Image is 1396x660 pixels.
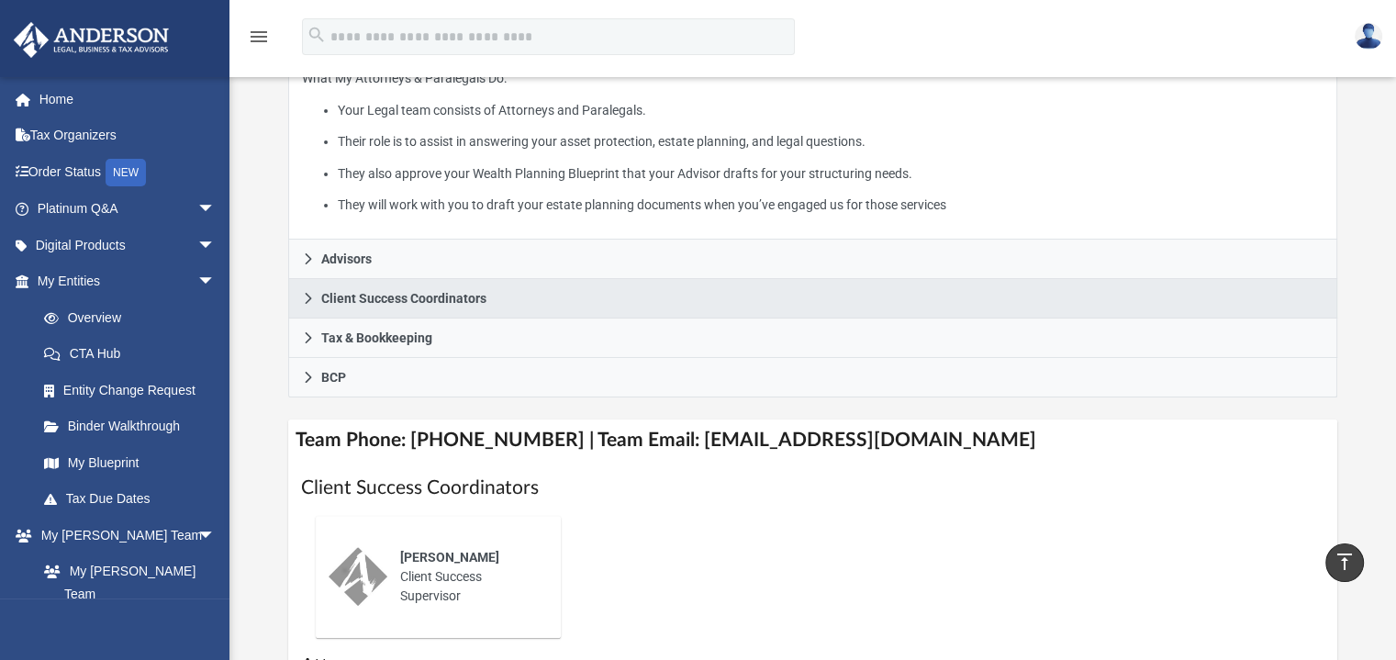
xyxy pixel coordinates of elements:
[288,279,1338,319] a: Client Success Coordinators
[288,240,1338,279] a: Advisors
[329,547,387,606] img: thumbnail
[26,481,243,518] a: Tax Due Dates
[13,153,243,191] a: Order StatusNEW
[13,263,243,300] a: My Entitiesarrow_drop_down
[8,22,174,58] img: Anderson Advisors Platinum Portal
[26,336,243,373] a: CTA Hub
[26,408,243,445] a: Binder Walkthrough
[321,252,372,265] span: Advisors
[26,444,234,481] a: My Blueprint
[1334,551,1356,573] i: vertical_align_top
[307,25,327,45] i: search
[13,227,243,263] a: Digital Productsarrow_drop_down
[302,67,1324,217] p: What My Attorneys & Paralegals Do:
[26,372,243,408] a: Entity Change Request
[387,535,548,619] div: Client Success Supervisor
[288,358,1338,397] a: BCP
[1355,23,1382,50] img: User Pic
[197,191,234,229] span: arrow_drop_down
[288,54,1338,241] div: Attorneys & Paralegals
[248,26,270,48] i: menu
[1325,543,1364,582] a: vertical_align_top
[321,331,432,344] span: Tax & Bookkeeping
[13,517,234,554] a: My [PERSON_NAME] Teamarrow_drop_down
[338,194,1324,217] li: They will work with you to draft your estate planning documents when you’ve engaged us for those ...
[197,517,234,554] span: arrow_drop_down
[26,299,243,336] a: Overview
[288,319,1338,358] a: Tax & Bookkeeping
[338,162,1324,185] li: They also approve your Wealth Planning Blueprint that your Advisor drafts for your structuring ne...
[321,292,486,305] span: Client Success Coordinators
[400,550,499,565] span: [PERSON_NAME]
[26,554,225,612] a: My [PERSON_NAME] Team
[106,159,146,186] div: NEW
[338,130,1324,153] li: Their role is to assist in answering your asset protection, estate planning, and legal questions.
[197,263,234,301] span: arrow_drop_down
[248,35,270,48] a: menu
[321,371,346,384] span: BCP
[13,81,243,117] a: Home
[338,99,1324,122] li: Your Legal team consists of Attorneys and Paralegals.
[13,117,243,154] a: Tax Organizers
[288,419,1338,461] h4: Team Phone: [PHONE_NUMBER] | Team Email: [EMAIL_ADDRESS][DOMAIN_NAME]
[197,227,234,264] span: arrow_drop_down
[13,191,243,228] a: Platinum Q&Aarrow_drop_down
[301,475,1325,501] h1: Client Success Coordinators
